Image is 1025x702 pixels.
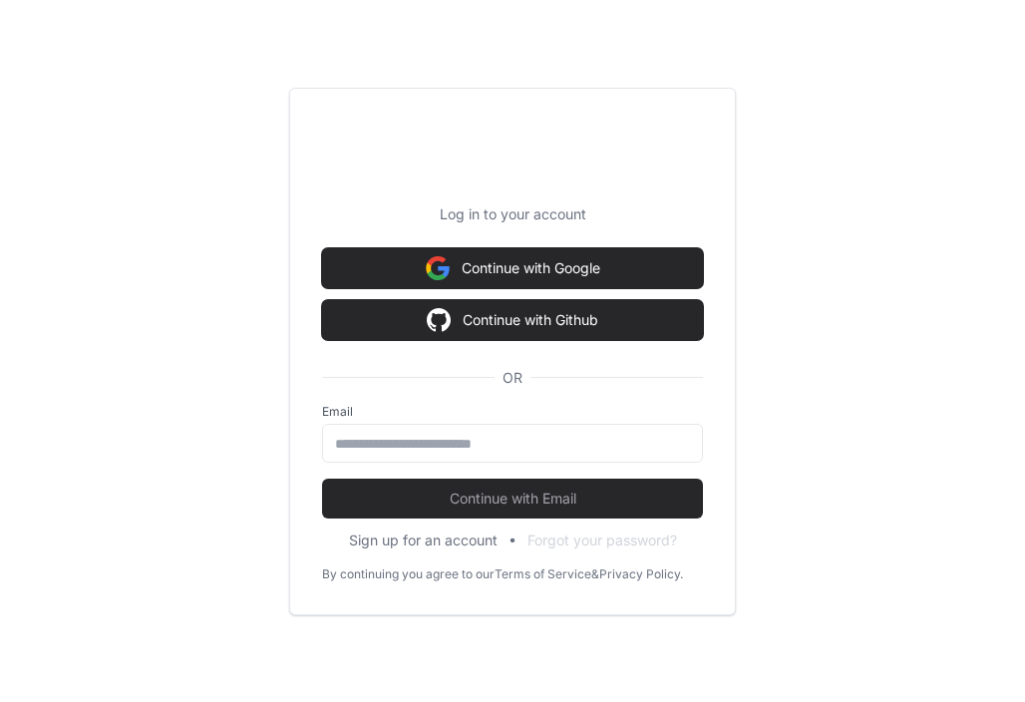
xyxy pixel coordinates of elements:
[591,566,599,582] div: &
[427,300,451,340] img: Sign in with google
[322,300,703,340] button: Continue with Github
[322,248,703,288] button: Continue with Google
[322,479,703,519] button: Continue with Email
[322,204,703,224] p: Log in to your account
[527,530,677,550] button: Forgot your password?
[322,566,495,582] div: By continuing you agree to our
[349,530,498,550] button: Sign up for an account
[322,404,703,420] label: Email
[495,566,591,582] a: Terms of Service
[322,489,703,509] span: Continue with Email
[495,368,530,388] span: OR
[426,248,450,288] img: Sign in with google
[599,566,683,582] a: Privacy Policy.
